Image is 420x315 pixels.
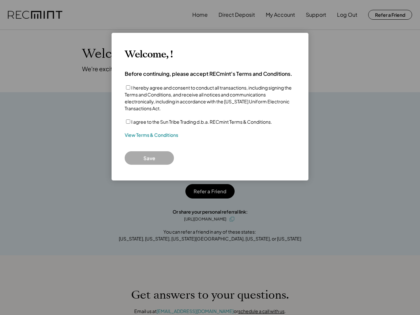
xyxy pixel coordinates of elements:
a: View Terms & Conditions [125,132,178,138]
h3: Welcome, ! [125,49,173,60]
button: Save [125,151,174,165]
label: I agree to the Sun Tribe Trading d.b.a. RECmint Terms & Conditions. [131,119,272,125]
h4: Before continuing, please accept RECmint's Terms and Conditions. [125,70,292,77]
label: I hereby agree and consent to conduct all transactions, including signing the Terms and Condition... [125,85,292,111]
